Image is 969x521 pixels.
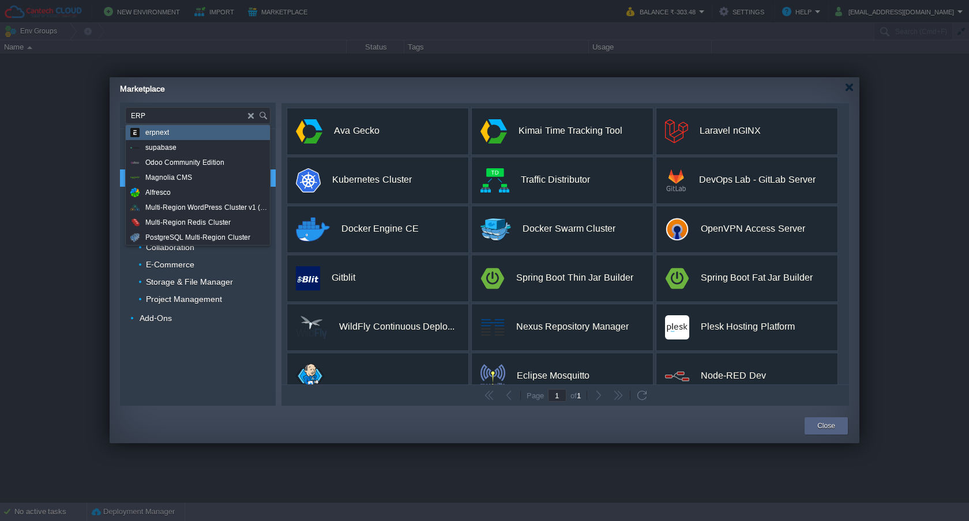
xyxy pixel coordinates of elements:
span: Multi-Region Redis Cluster [145,215,231,230]
div: Page [523,391,548,399]
div: Docker Engine CE [341,217,419,241]
img: public.php [480,168,509,192]
img: k8s-logo.png [296,168,321,192]
span: Multi-Region WordPress Cluster v1 (Alpha) [145,200,269,215]
div: Kimai Time Tracking Tool [519,119,622,143]
span: Odoo Community Edition [145,155,224,170]
span: Magnolia CMS [145,170,192,185]
img: wildfly-logo-70px.png [296,315,328,339]
img: public.php [296,266,320,290]
div: Spring Boot Fat Jar Builder [701,266,813,290]
a: Storage & File Manager [145,277,235,287]
div: Gitblit [332,266,355,290]
div: DevOps Lab - GitLab Server [699,168,816,192]
img: node-red-logo.png [665,364,689,388]
a: Collaboration [145,242,196,252]
div: Docker Swarm Cluster [523,217,615,241]
div: Spring Boot Thin Jar Builder [516,266,633,290]
div: Traffic Distributor [521,168,590,192]
img: gitlab-logo.png [665,168,688,192]
img: docker-swarm-logo-89x70.png [480,217,511,241]
span: Alfresco [145,185,171,200]
span: erpnext [145,125,169,140]
div: OpenVPN Access Server [701,217,805,241]
img: docker-engine-logo-2.png [296,217,330,241]
div: Eclipse Mosquitto [517,364,589,388]
div: Plesk Hosting Platform [701,315,795,339]
span: 1 [577,391,581,400]
img: Nexus.png [480,315,505,339]
div: Node-RED Dev [701,364,766,388]
div: Nexus Repository Manager [516,315,629,339]
a: E-Commerce [145,259,196,270]
div: Ava Gecko [334,119,379,143]
a: Project Management [145,294,224,304]
img: mosquitto-logo.png [480,364,505,388]
img: app.svg [480,119,507,144]
img: plesk.png [665,315,689,339]
div: Laravel nGINX [700,119,760,143]
span: supabase [145,140,176,155]
img: app.svg [296,119,322,144]
span: PostgreSQL Multi-Region Cluster [145,230,250,245]
img: logo.png [665,217,689,241]
img: spring-boot-logo.png [665,266,689,290]
a: Add-Ons [138,313,174,323]
button: Close [817,420,835,432]
div: of [566,391,585,400]
img: jenkins-jelastic.png [296,364,324,388]
div: WildFly Continuous Deployment [339,315,455,339]
img: logomark.min.svg [665,119,688,144]
div: Kubernetes Cluster [332,168,411,192]
span: Marketplace [120,84,165,93]
img: spring-boot-logo.png [480,266,505,290]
